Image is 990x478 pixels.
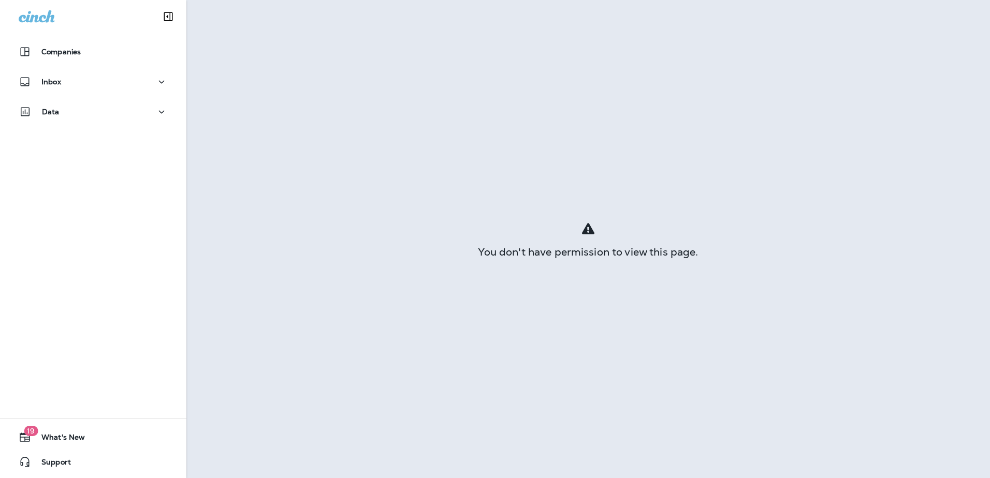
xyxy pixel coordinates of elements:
button: Collapse Sidebar [154,6,183,27]
button: Support [10,452,176,472]
div: You don't have permission to view this page. [186,248,990,256]
span: Support [31,458,71,470]
p: Data [42,108,60,116]
p: Inbox [41,78,61,86]
span: 19 [24,426,38,436]
span: What's New [31,433,85,445]
button: Companies [10,41,176,62]
button: 19What's New [10,427,176,447]
button: Data [10,101,176,122]
button: Inbox [10,71,176,92]
p: Companies [41,48,81,56]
